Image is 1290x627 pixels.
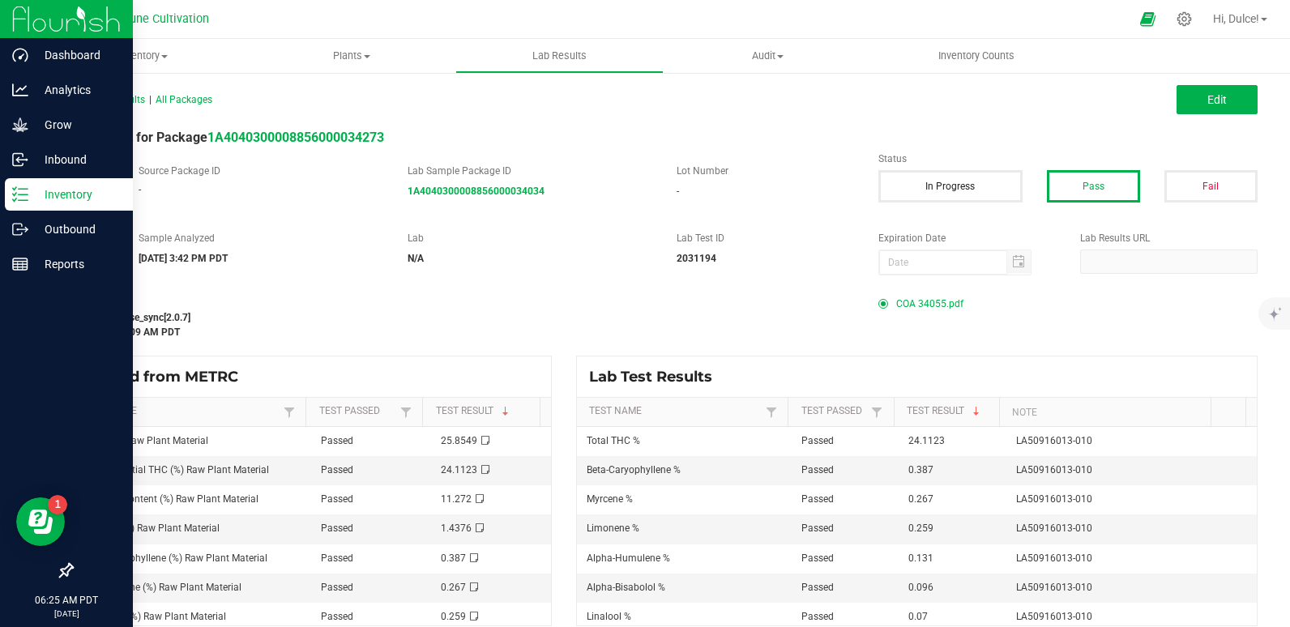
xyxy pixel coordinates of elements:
[455,39,664,73] a: Lab Results
[589,405,762,418] a: Test NameSortable
[84,405,280,418] a: Test NameSortable
[396,402,416,422] a: Filter
[677,231,854,245] label: Lab Test ID
[12,186,28,203] inline-svg: Inventory
[28,45,126,65] p: Dashboard
[1080,231,1258,245] label: Lab Results URL
[7,593,126,608] p: 06:25 AM PDT
[908,493,933,505] span: 0.267
[408,186,545,197] a: 1A4040300008856000034034
[916,49,1036,63] span: Inventory Counts
[247,39,455,73] a: Plants
[48,495,67,514] iframe: Resource center unread badge
[321,464,353,476] span: Passed
[878,231,1056,245] label: Expiration Date
[28,220,126,239] p: Outbound
[867,402,886,422] a: Filter
[1016,435,1092,446] span: LA50916013-010
[801,552,834,564] span: Passed
[1207,93,1227,106] span: Edit
[408,164,652,178] label: Lab Sample Package ID
[82,552,267,564] span: Beta-Caryophyllene (%) Raw Plant Material
[319,405,397,418] a: Test PassedSortable
[801,493,834,505] span: Passed
[908,611,928,622] span: 0.07
[677,186,679,197] span: -
[907,405,993,418] a: Test ResultSortable
[801,522,834,534] span: Passed
[872,39,1080,73] a: Inventory Counts
[587,611,631,622] span: Linalool %
[321,522,353,534] span: Passed
[970,405,983,418] span: Sortable
[321,435,353,446] span: Passed
[677,253,716,264] strong: 2031194
[908,464,933,476] span: 0.387
[82,522,220,534] span: Δ-9 THC (%) Raw Plant Material
[878,299,888,309] form-radio-button: Primary COA
[441,552,466,564] span: 0.387
[321,582,353,593] span: Passed
[84,368,250,386] span: Synced from METRC
[82,435,208,446] span: THCa (%) Raw Plant Material
[587,493,633,505] span: Myrcene %
[1016,464,1092,476] span: LA50916013-010
[896,292,963,316] span: COA 34055.pdf
[762,402,781,422] a: Filter
[587,582,665,593] span: Alpha-Bisabolol %
[139,253,228,264] strong: [DATE] 3:42 PM PDT
[16,497,65,546] iframe: Resource center
[321,611,353,622] span: Passed
[28,115,126,134] p: Grow
[139,231,383,245] label: Sample Analyzed
[441,611,466,622] span: 0.259
[1016,611,1092,622] span: LA50916013-010
[801,435,834,446] span: Passed
[408,231,652,245] label: Lab
[321,552,353,564] span: Passed
[82,611,226,622] span: Limonene (%) Raw Plant Material
[1130,3,1166,35] span: Open Ecommerce Menu
[321,493,353,505] span: Passed
[156,94,212,105] span: All Packages
[589,368,724,386] span: Lab Test Results
[12,221,28,237] inline-svg: Outbound
[28,80,126,100] p: Analytics
[441,464,477,476] span: 24.1123
[1016,493,1092,505] span: LA50916013-010
[664,49,871,63] span: Audit
[82,582,241,593] span: Beta-Myrcene (%) Raw Plant Material
[908,435,945,446] span: 24.1123
[12,151,28,168] inline-svg: Inbound
[587,435,640,446] span: Total THC %
[801,405,868,418] a: Test PassedSortable
[82,464,269,476] span: Total Potential THC (%) Raw Plant Material
[441,493,472,505] span: 11.272
[149,94,152,105] span: |
[207,130,384,145] a: 1A4040300008856000034273
[441,582,466,593] span: 0.267
[436,405,534,418] a: Test ResultSortable
[801,611,834,622] span: Passed
[12,82,28,98] inline-svg: Analytics
[71,292,854,306] label: Last Modified
[801,582,834,593] span: Passed
[1174,11,1194,27] div: Manage settings
[1016,582,1092,593] span: LA50916013-010
[12,256,28,272] inline-svg: Reports
[139,164,383,178] label: Source Package ID
[587,464,681,476] span: Beta-Caryophyllene %
[441,435,477,446] span: 25.8549
[1047,170,1140,203] button: Pass
[71,130,384,145] span: Lab Result for Package
[122,12,209,26] span: Dune Cultivation
[587,552,670,564] span: Alpha-Humulene %
[499,405,512,418] span: Sortable
[510,49,609,63] span: Lab Results
[28,185,126,204] p: Inventory
[1177,85,1258,114] button: Edit
[408,253,424,264] strong: N/A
